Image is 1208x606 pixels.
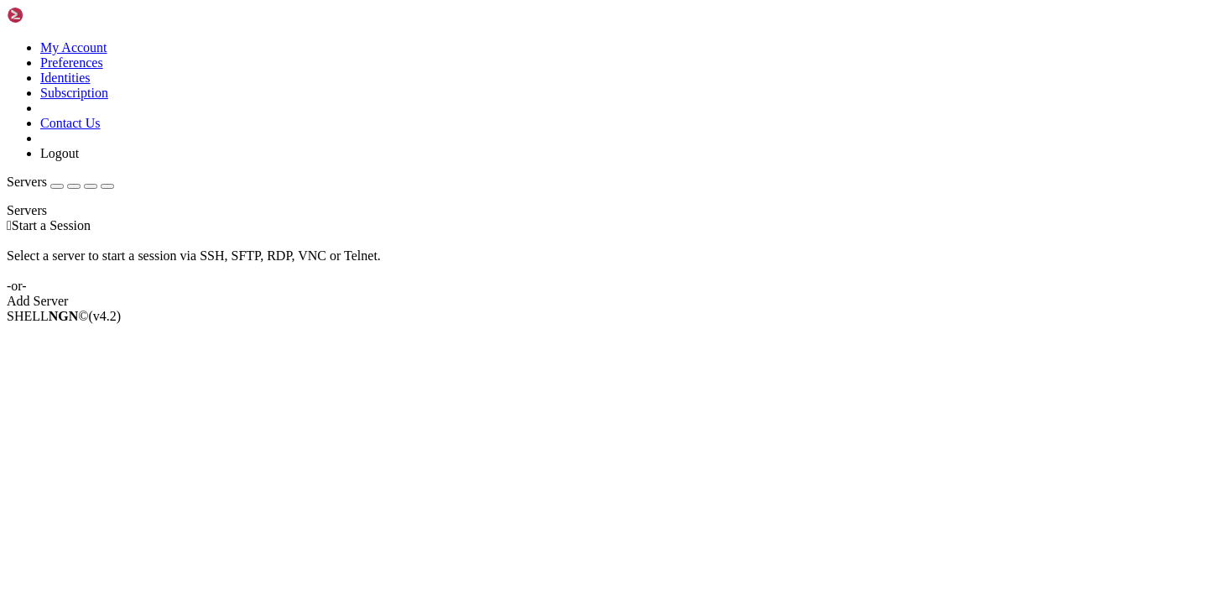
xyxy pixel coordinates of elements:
[7,175,47,189] span: Servers
[7,203,1201,218] div: Servers
[40,116,101,130] a: Contact Us
[40,55,103,70] a: Preferences
[12,218,91,232] span: Start a Session
[7,233,1201,294] div: Select a server to start a session via SSH, SFTP, RDP, VNC or Telnet. -or-
[7,175,114,189] a: Servers
[7,294,1201,309] div: Add Server
[40,146,79,160] a: Logout
[7,309,121,323] span: SHELL ©
[49,309,79,323] b: NGN
[89,309,122,323] span: 4.2.0
[40,40,107,55] a: My Account
[40,71,91,85] a: Identities
[7,218,12,232] span: 
[7,7,103,24] img: Shellngn
[40,86,108,100] a: Subscription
